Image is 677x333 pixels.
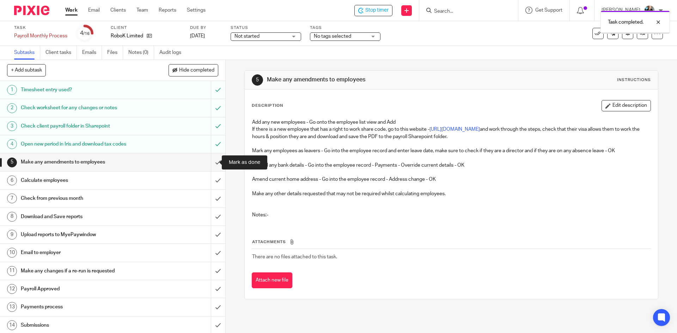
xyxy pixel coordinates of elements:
h1: Email to employer [21,247,143,258]
a: Audit logs [159,46,187,60]
a: Emails [82,46,102,60]
a: Clients [110,7,126,14]
p: Description [252,103,283,109]
div: 12 [7,284,17,294]
p: Make any other details requested that may not be required whilst calculating employees. [252,190,650,197]
span: There are no files attached to this task. [252,254,337,259]
h1: Timesheet entry used? [21,85,143,95]
div: RoboK Limited - Payroll Monthly Process [354,5,392,16]
h1: Make any amendments to employees [21,157,143,167]
div: 13 [7,302,17,312]
small: /16 [83,32,90,36]
a: Work [65,7,78,14]
a: Client tasks [45,46,77,60]
h1: Make any amendments to employees [267,76,466,84]
div: 5 [252,74,263,86]
div: 4 [80,29,90,37]
span: No tags selected [314,34,351,39]
p: Amend current home address - Go into the employee record - Address change - OK [252,176,650,183]
a: Team [136,7,148,14]
a: Subtasks [14,46,40,60]
h1: Check worksheet for any changes or notes [21,103,143,113]
a: Settings [187,7,206,14]
span: Attachments [252,240,286,244]
h1: Make any changes if a re-run is requested [21,266,143,276]
a: Email [88,7,100,14]
span: [DATE] [190,33,205,38]
h1: Open new period in Iris and download tax codes [21,139,143,149]
h1: Upload reports to MyePaywindow [21,229,143,240]
div: 9 [7,230,17,240]
div: 4 [7,139,17,149]
img: nicky-partington.jpg [644,5,655,16]
div: 5 [7,158,17,167]
div: 11 [7,266,17,276]
a: Files [107,46,123,60]
span: Hide completed [179,68,214,73]
div: 3 [7,121,17,131]
button: Hide completed [169,64,218,76]
div: Payroll Monthly Process [14,32,67,39]
p: Add any new employees - Go onto the employee list view and Add [252,119,650,126]
a: [URL][DOMAIN_NAME] [429,127,480,132]
button: + Add subtask [7,64,46,76]
div: 8 [7,212,17,222]
span: Not started [234,34,260,39]
label: Client [111,25,181,31]
h1: Payments process [21,302,143,312]
h1: Payroll Approved [21,284,143,294]
div: Instructions [617,77,651,83]
h1: Check client payroll folder in Sharepoint [21,121,143,131]
div: 6 [7,175,17,185]
a: Reports [159,7,176,14]
label: Due by [190,25,222,31]
div: 14 [7,320,17,330]
p: If there is a new employee that has a right to work share code, go to this website - and work thr... [252,126,650,140]
p: Notes:- [252,211,650,218]
div: 2 [7,103,17,113]
button: Attach new file [252,272,292,288]
div: 1 [7,85,17,95]
h1: Calculate employees [21,175,143,186]
p: RoboK Limited [111,32,143,39]
h1: Check from previous month [21,193,143,204]
label: Status [231,25,301,31]
img: Pixie [14,6,49,15]
h1: Submissions [21,320,143,331]
div: 10 [7,248,17,258]
p: Amend any bank details - Go into the employee record - Payments - Override current details - OK [252,162,650,169]
div: 7 [7,193,17,203]
label: Task [14,25,67,31]
label: Tags [310,25,380,31]
p: Mark any employees as leavers - Go into the employee record and enter leave date, make sure to ch... [252,147,650,154]
p: Task completed. [608,19,644,26]
button: Edit description [602,100,651,111]
h1: Download and Save reports [21,211,143,222]
a: Notes (0) [128,46,154,60]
